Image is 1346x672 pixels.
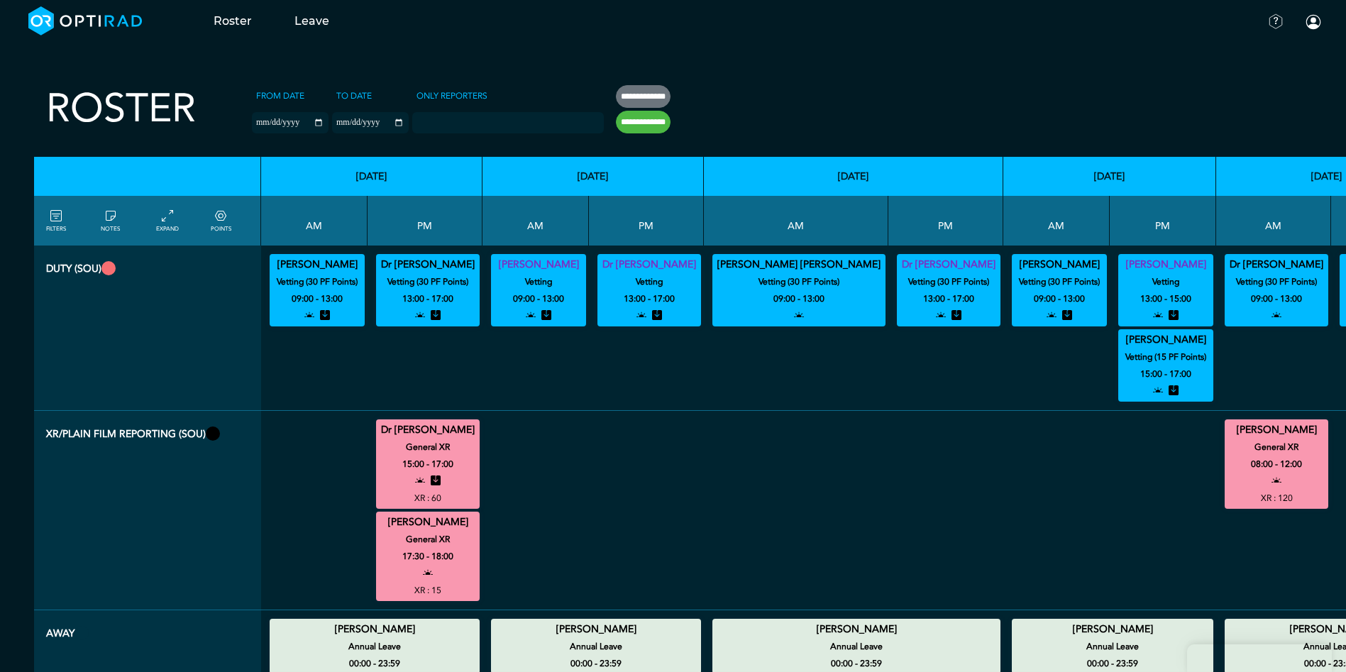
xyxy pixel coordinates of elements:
[34,246,261,411] th: Duty (SOU)
[1140,365,1191,382] small: 15:00 - 17:00
[270,254,365,326] div: Vetting (30 PF Points) 09:00 - 13:00
[1112,273,1220,290] small: Vetting
[46,208,66,233] a: FILTERS
[597,254,701,326] div: Vetting 13:00 - 17:00
[261,157,482,196] th: [DATE]
[46,85,196,133] h2: Roster
[402,548,453,565] small: 17:30 - 18:00
[715,621,998,638] summary: [PERSON_NAME]
[1271,307,1281,324] i: open to allocation
[1014,256,1105,273] summary: [PERSON_NAME]
[414,582,441,599] small: XR : 15
[890,273,1007,290] small: Vetting (30 PF Points)
[211,208,231,233] a: collapse/expand expected points
[332,85,376,106] label: To date
[1225,254,1328,326] div: Vetting (30 PF Points) 09:00 - 13:00
[1218,273,1335,290] small: Vetting (30 PF Points)
[715,256,883,273] summary: [PERSON_NAME] [PERSON_NAME]
[1225,419,1328,509] div: General XR 08:00 - 12:00
[706,638,1007,655] small: Annual Leave
[1012,254,1107,326] div: Vetting (30 PF Points) 09:00 - 13:00
[1005,638,1220,655] small: Annual Leave
[570,655,622,672] small: 00:00 - 23:59
[376,419,480,509] div: General XR 15:00 - 17:00
[485,638,707,655] small: Annual Leave
[1261,490,1293,507] small: XR : 120
[951,307,961,324] i: stored entry
[704,196,888,246] th: AM
[1120,256,1211,273] summary: [PERSON_NAME]
[423,565,433,582] i: open to allocation
[1118,329,1213,402] div: Vetting (15 PF Points) 15:00 - 17:00
[1003,157,1216,196] th: [DATE]
[652,307,662,324] i: stored entry
[1034,290,1085,307] small: 09:00 - 13:00
[1169,382,1179,400] i: stored entry
[156,208,179,233] a: collapse/expand entries
[936,307,946,324] i: open to allocation
[378,514,478,531] summary: [PERSON_NAME]
[370,439,486,456] small: General XR
[600,256,699,273] summary: Dr [PERSON_NAME]
[704,157,1003,196] th: [DATE]
[1153,382,1163,400] i: open to allocation
[263,638,486,655] small: Annual Leave
[1047,307,1057,324] i: open to allocation
[1153,307,1163,324] i: open to allocation
[1110,196,1216,246] th: PM
[1118,254,1213,326] div: Vetting 13:00 - 15:00
[263,273,371,290] small: Vetting (30 PF Points)
[376,254,480,326] div: Vetting (30 PF Points) 13:00 - 17:00
[897,254,1000,326] div: Vetting (30 PF Points) 13:00 - 17:00
[482,157,704,196] th: [DATE]
[1062,307,1072,324] i: stored entry
[706,273,892,290] small: Vetting (30 PF Points)
[491,254,586,326] div: Vetting 09:00 - 13:00
[304,307,314,324] i: open to allocation
[370,273,486,290] small: Vetting (30 PF Points)
[402,456,453,473] small: 15:00 - 17:00
[272,621,478,638] summary: [PERSON_NAME]
[831,655,882,672] small: 00:00 - 23:59
[541,307,551,324] i: stored entry
[1227,422,1326,439] summary: [PERSON_NAME]
[485,273,592,290] small: Vetting
[1218,439,1335,456] small: General XR
[712,254,886,326] div: Vetting (30 PF Points) 09:00 - 13:00
[493,256,584,273] summary: [PERSON_NAME]
[261,196,368,246] th: AM
[923,290,974,307] small: 13:00 - 17:00
[431,473,441,490] i: stored entry
[370,531,486,548] small: General XR
[415,473,425,490] i: open to allocation
[482,196,589,246] th: AM
[1005,273,1113,290] small: Vetting (30 PF Points)
[1251,456,1302,473] small: 08:00 - 12:00
[1216,196,1331,246] th: AM
[414,490,441,507] small: XR : 60
[1227,256,1326,273] summary: Dr [PERSON_NAME]
[1112,348,1220,365] small: Vetting (15 PF Points)
[378,256,478,273] summary: Dr [PERSON_NAME]
[513,290,564,307] small: 09:00 - 13:00
[773,290,824,307] small: 09:00 - 13:00
[415,307,425,324] i: open to allocation
[1140,290,1191,307] small: 13:00 - 15:00
[368,196,482,246] th: PM
[34,411,261,610] th: XR/Plain Film Reporting (SOU)
[1169,307,1179,324] i: stored entry
[402,290,453,307] small: 13:00 - 17:00
[349,655,400,672] small: 00:00 - 23:59
[376,512,480,601] div: General XR 17:30 - 18:00
[272,256,363,273] summary: [PERSON_NAME]
[1120,331,1211,348] summary: [PERSON_NAME]
[1271,473,1281,490] i: open to allocation
[1014,621,1211,638] summary: [PERSON_NAME]
[526,307,536,324] i: open to allocation
[624,290,675,307] small: 13:00 - 17:00
[1003,196,1110,246] th: AM
[320,307,330,324] i: stored entry
[1251,290,1302,307] small: 09:00 - 13:00
[378,422,478,439] summary: Dr [PERSON_NAME]
[252,85,309,106] label: From date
